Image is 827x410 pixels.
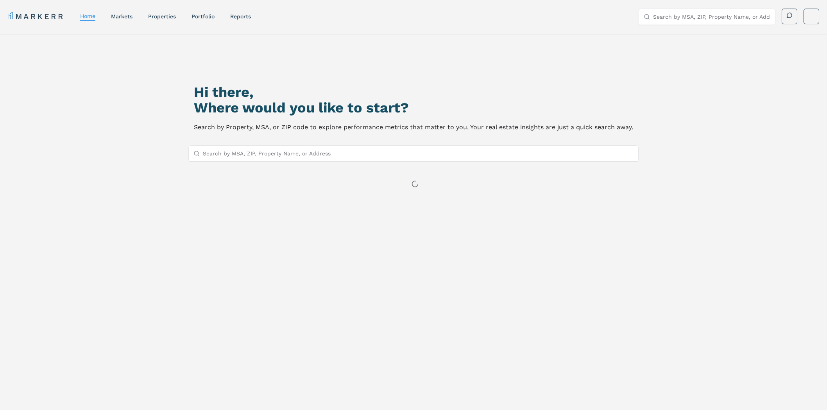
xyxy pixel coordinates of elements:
[8,11,64,22] a: MARKERR
[203,146,634,161] input: Search by MSA, ZIP, Property Name, or Address
[230,13,251,20] a: reports
[111,13,132,20] a: markets
[192,13,215,20] a: Portfolio
[80,13,95,19] a: home
[653,9,770,25] input: Search by MSA, ZIP, Property Name, or Address
[194,122,633,133] p: Search by Property, MSA, or ZIP code to explore performance metrics that matter to you. Your real...
[194,84,633,100] h1: Hi there,
[194,100,633,116] h2: Where would you like to start?
[148,13,176,20] a: properties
